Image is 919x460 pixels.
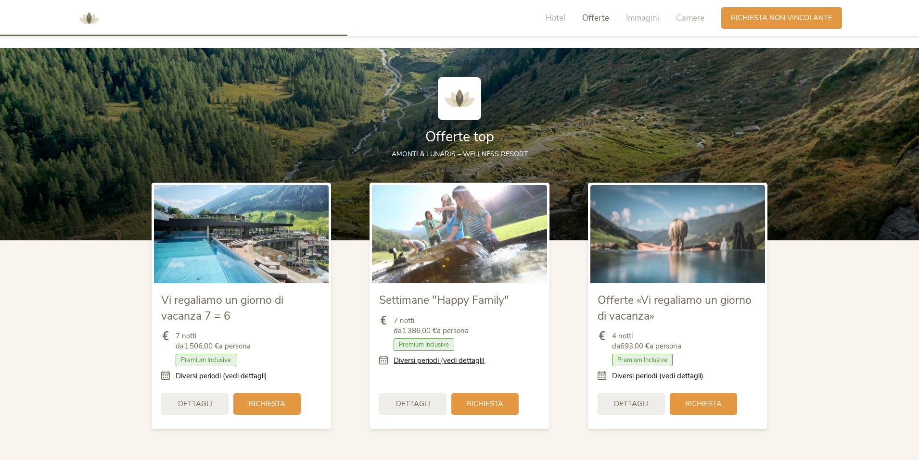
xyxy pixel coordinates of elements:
[598,293,752,323] span: Offerte «Vi regaliamo un giorno di vacanza»
[178,399,212,409] span: Dettagli
[582,12,609,24] span: Offerte
[590,185,765,283] img: Offerte «Vi regaliamo un giorno di vacanza»
[161,293,283,323] span: Vi regaliamo un giorno di vacanza 7 = 6
[402,326,437,336] b: 1.386,00 €
[184,341,219,351] b: 1.506,00 €
[546,12,565,24] span: Hotel
[612,371,703,381] a: Diversi periodi (vedi dettagli)
[249,399,285,409] span: Richiesta
[394,356,485,366] a: Diversi periodi (vedi dettagli)
[396,399,430,409] span: Dettagli
[438,77,481,120] img: AMONTI & LUNARIS Wellnessresort
[612,354,673,366] span: Premium Inclusive
[731,13,832,23] span: Richiesta non vincolante
[626,12,659,24] span: Immagini
[620,341,650,351] b: 693,00 €
[425,127,494,146] span: Offerte top
[176,331,251,351] span: 7 notti da a persona
[154,185,329,283] img: Vi regaliamo un giorno di vacanza 7 = 6
[467,399,503,409] span: Richiesta
[176,371,267,381] a: Diversi periodi (vedi dettagli)
[614,399,648,409] span: Dettagli
[176,354,236,366] span: Premium Inclusive
[394,338,454,351] span: Premium Inclusive
[75,14,103,21] a: AMONTI & LUNARIS Wellnessresort
[612,331,681,351] span: 4 notti da a persona
[392,149,528,159] span: AMONTI & LUNARIS – wellness resort
[676,12,704,24] span: Camere
[372,185,547,283] img: Settimane "Happy Family"
[394,316,469,336] span: 7 notti da a persona
[75,4,103,33] img: AMONTI & LUNARIS Wellnessresort
[685,399,722,409] span: Richiesta
[379,293,509,308] span: Settimane "Happy Family"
